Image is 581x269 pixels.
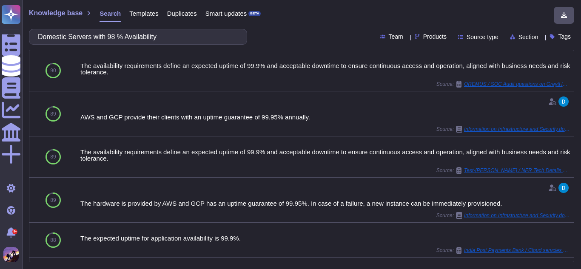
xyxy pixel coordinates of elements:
span: Knowledge base [29,10,83,17]
span: Duplicates [167,10,197,17]
span: 89 [50,111,56,116]
span: Templates [129,10,158,17]
img: user [558,183,569,193]
span: Search [100,10,121,17]
span: Section [518,34,538,40]
div: The availability requirements define an expected uptime of 99.9% and acceptable downtime to ensur... [80,62,570,75]
span: Team [389,34,403,40]
span: Source type [467,34,498,40]
input: Search a question or template... [34,29,238,44]
span: 89 [50,154,56,159]
div: 9+ [12,229,17,234]
span: Test-[PERSON_NAME] / NFR Tech Details Cloud [464,168,570,173]
div: AWS and GCP provide their clients with an uptime guarantee of 99.95% annually. [80,114,570,120]
span: 90 [50,68,56,73]
span: Information on Infrastructure and Security.docx.pdf [464,127,570,132]
span: Source: [436,126,570,133]
span: Source: [436,81,570,88]
span: India Post Payments Bank / Cloud servcies governance format [464,248,570,253]
span: Information on Infrastructure and Security.docx.pdf [464,213,570,218]
span: Source: [436,167,570,174]
img: user [3,247,19,262]
div: BETA [248,11,261,16]
span: Tags [558,34,571,40]
div: The hardware is provided by AWS and GCP has an uptime guarantee of 99.95%. In case of a failure, ... [80,200,570,207]
span: 88 [50,238,56,243]
div: The expected uptime for application availability is 99.9%. [80,235,570,241]
span: Source: [436,247,570,254]
div: The availability requirements define an expected uptime of 99.9% and acceptable downtime to ensur... [80,149,570,161]
span: Source: [436,212,570,219]
button: user [2,245,25,264]
span: OREMUS / SOC Audit questions on GreytHR service [464,82,570,87]
span: Smart updates [205,10,247,17]
span: Products [423,34,447,40]
span: 89 [50,198,56,203]
img: user [558,96,569,107]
